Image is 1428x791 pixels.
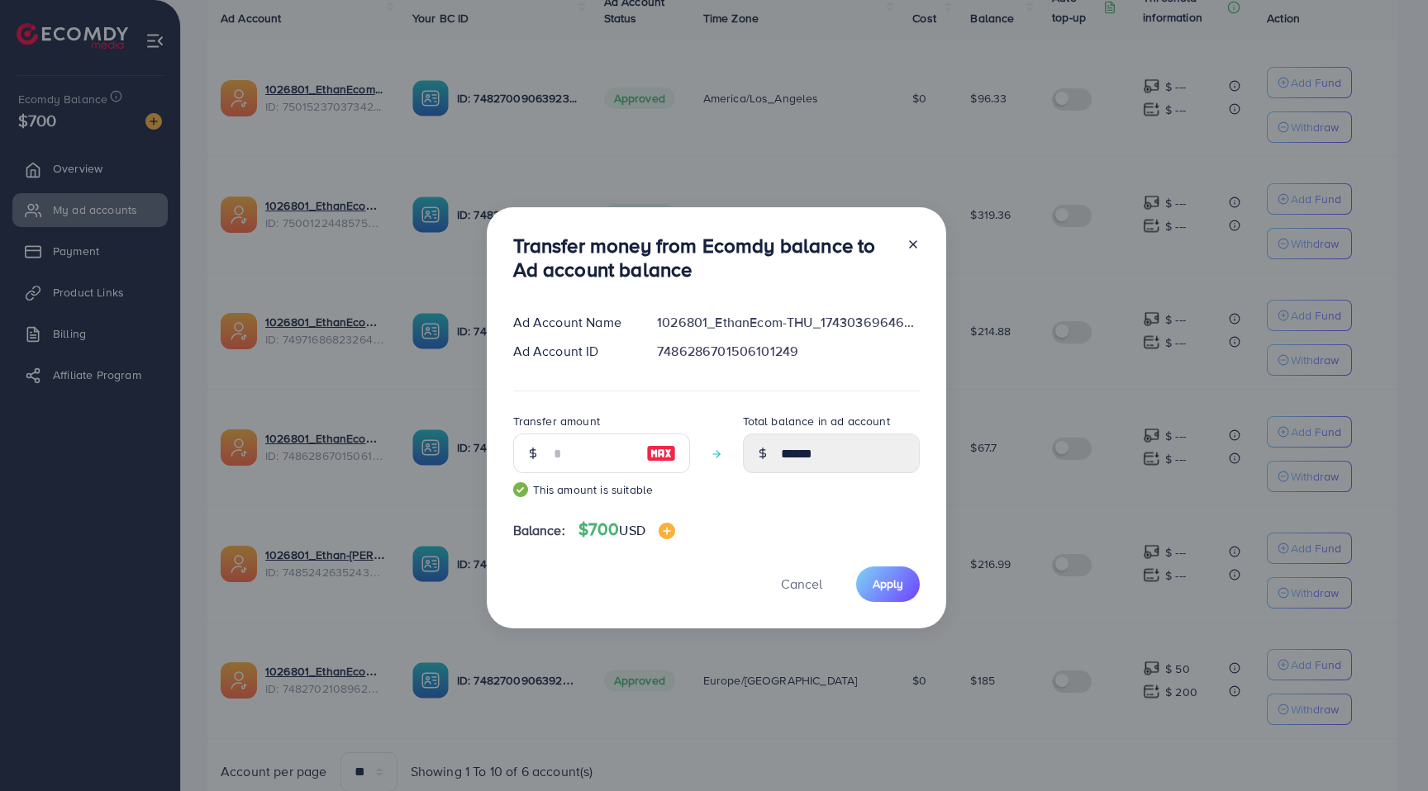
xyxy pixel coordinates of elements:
h3: Transfer money from Ecomdy balance to Ad account balance [513,234,893,282]
span: Apply [873,575,903,592]
label: Transfer amount [513,413,600,429]
span: USD [619,521,645,539]
h4: $700 [578,519,675,540]
button: Apply [856,566,920,602]
small: This amount is suitable [513,481,690,498]
img: image [646,443,676,463]
div: 1026801_EthanEcom-THU_1743036964605 [644,313,932,332]
iframe: Chat [1358,717,1416,779]
div: Ad Account Name [500,313,645,332]
span: Cancel [781,575,822,593]
label: Total balance in ad account [743,413,890,429]
img: image [659,523,675,539]
div: 7486286701506101249 [644,342,932,361]
div: Ad Account ID [500,342,645,361]
button: Cancel [760,566,843,602]
span: Balance: [513,521,565,540]
img: guide [513,482,528,497]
